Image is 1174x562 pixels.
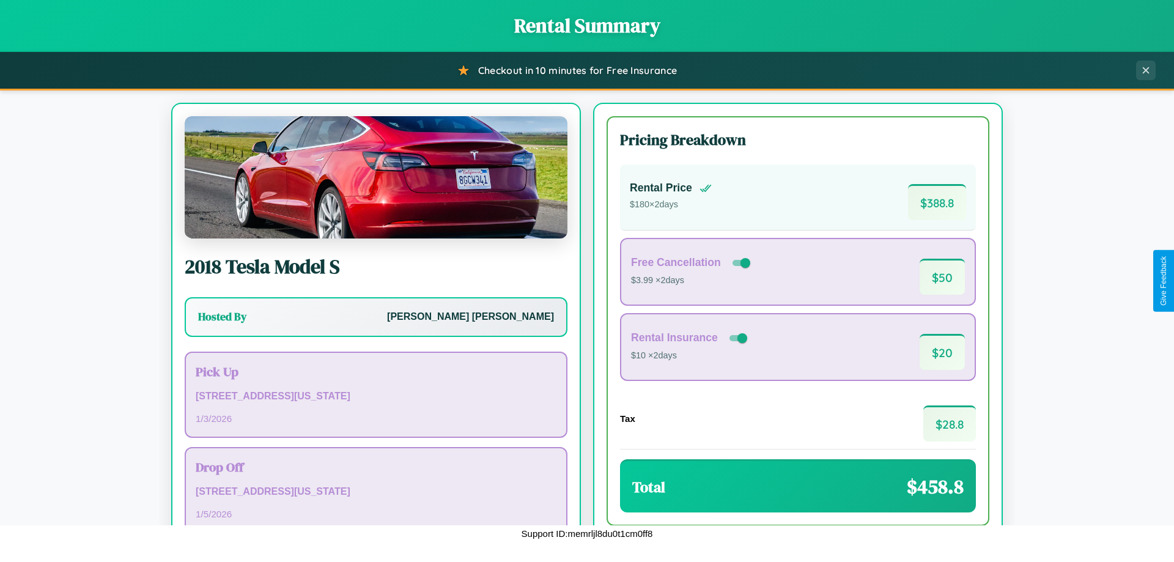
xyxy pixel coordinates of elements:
h3: Pricing Breakdown [620,130,976,150]
h1: Rental Summary [12,12,1162,39]
h4: Free Cancellation [631,256,721,269]
span: $ 20 [920,334,965,370]
span: $ 388.8 [908,184,966,220]
span: $ 28.8 [923,405,976,442]
p: [STREET_ADDRESS][US_STATE] [196,388,556,405]
h2: 2018 Tesla Model S [185,253,567,280]
span: $ 458.8 [907,473,964,500]
h4: Tax [620,413,635,424]
h4: Rental Price [630,182,692,194]
p: 1 / 3 / 2026 [196,410,556,427]
p: 1 / 5 / 2026 [196,506,556,522]
h3: Hosted By [198,309,246,324]
p: $10 × 2 days [631,348,750,364]
h4: Rental Insurance [631,331,718,344]
h3: Drop Off [196,458,556,476]
h3: Pick Up [196,363,556,380]
img: Tesla Model S [185,116,567,238]
p: $ 180 × 2 days [630,197,712,213]
p: [PERSON_NAME] [PERSON_NAME] [387,308,554,326]
p: Support ID: memrljl8du0t1cm0ff8 [522,525,653,542]
p: $3.99 × 2 days [631,273,753,289]
span: Checkout in 10 minutes for Free Insurance [478,64,677,76]
h3: Total [632,477,665,497]
p: [STREET_ADDRESS][US_STATE] [196,483,556,501]
span: $ 50 [920,259,965,295]
div: Give Feedback [1159,256,1168,306]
